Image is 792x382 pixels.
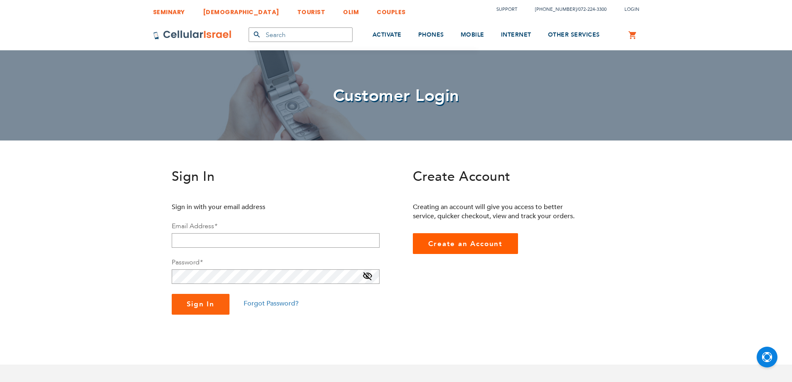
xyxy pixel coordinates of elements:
[172,258,202,267] label: Password
[153,2,185,17] a: SEMINARY
[413,202,581,221] p: Creating an account will give you access to better service, quicker checkout, view and track your...
[413,233,518,254] a: Create an Account
[172,233,380,248] input: Email
[373,20,402,51] a: ACTIVATE
[418,20,444,51] a: PHONES
[535,6,577,12] a: [PHONE_NUMBER]
[501,20,531,51] a: INTERNET
[496,6,517,12] a: Support
[244,299,299,308] a: Forgot Password?
[501,31,531,39] span: INTERNET
[461,20,484,51] a: MOBILE
[172,294,230,315] button: Sign In
[297,2,326,17] a: TOURIST
[172,222,217,231] label: Email Address
[578,6,607,12] a: 072-224-3300
[203,2,279,17] a: [DEMOGRAPHIC_DATA]
[624,6,639,12] span: Login
[548,31,600,39] span: OTHER SERVICES
[373,31,402,39] span: ACTIVATE
[153,30,232,40] img: Cellular Israel Logo
[249,27,353,42] input: Search
[172,202,340,212] p: Sign in with your email address
[333,84,459,107] span: Customer Login
[343,2,359,17] a: OLIM
[172,168,215,186] span: Sign In
[377,2,406,17] a: COUPLES
[413,168,511,186] span: Create Account
[428,239,503,249] span: Create an Account
[187,299,215,309] span: Sign In
[418,31,444,39] span: PHONES
[461,31,484,39] span: MOBILE
[527,3,607,15] li: /
[548,20,600,51] a: OTHER SERVICES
